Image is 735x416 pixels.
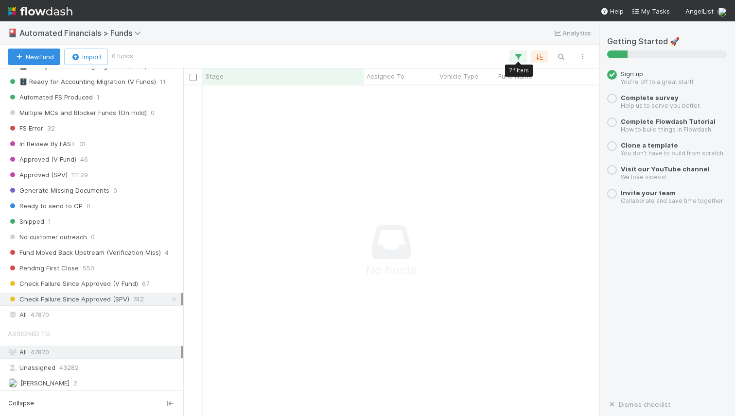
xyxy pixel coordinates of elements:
[48,216,51,228] span: 1
[621,141,678,149] a: Clone a template
[133,293,144,305] span: 742
[621,70,643,78] span: Sign up
[8,324,50,343] span: Assigned To
[498,71,532,81] span: Fund Name
[8,91,93,103] span: Automated FS Produced
[8,76,156,88] span: 🗄️ Ready for Accounting Migration (V Funds)
[8,3,72,19] img: logo-inverted-e16ddd16eac7371096b0.svg
[8,184,109,197] span: Generate Missing Documents
[79,138,86,150] span: 31
[87,200,90,212] span: 0
[190,74,197,81] input: Toggle All Rows Selected
[8,293,129,305] span: Check Failure Since Approved (SPV)
[8,278,138,290] span: Check Failure Since Approved (V Fund)
[8,378,17,388] img: avatar_df83acd9-d480-4d6e-a150-67f005a3ea0d.png
[71,169,88,181] span: 11129
[80,153,88,166] span: 46
[97,91,100,103] span: 1
[8,153,76,166] span: Approved (V Fund)
[607,400,670,408] a: Dismiss checklist
[8,122,43,134] span: FS Error
[621,165,710,173] a: Visit our YouTube channel
[8,169,68,181] span: Approved (SPV)
[83,262,94,274] span: 550
[8,346,181,358] div: All
[621,197,725,204] small: Collaborate and save time together!
[59,362,79,374] span: 43282
[8,216,44,228] span: Shipped
[621,173,666,181] small: We love videos!
[8,49,60,65] button: NewFund
[621,150,725,157] small: You don’t have to build from scratch.
[621,78,693,85] small: You’re off to a great start!
[206,71,224,81] span: Stage
[142,278,149,290] span: 67
[600,6,624,16] div: Help
[8,231,87,243] span: No customer outreach
[8,262,79,274] span: Pending First Close
[621,117,716,125] a: Complete Flowdash Tutorial
[151,107,155,119] span: 0
[91,231,95,243] span: 0
[113,184,117,197] span: 0
[8,362,181,374] div: Unassigned
[553,27,591,39] a: Analytics
[47,122,55,134] span: 32
[160,76,166,88] span: 11
[367,71,404,81] span: Assigned To
[8,200,83,212] span: Ready to send to GP
[20,379,70,387] span: [PERSON_NAME]
[8,29,17,37] span: 🎴
[685,7,714,15] span: AngelList
[64,49,108,65] button: Import
[112,52,133,61] small: 0 funds
[621,126,713,133] small: How to build things in Flowdash.
[8,107,147,119] span: Multiple MCs and Blocker Funds (On Hold)
[165,247,169,259] span: 4
[717,7,727,17] img: avatar_e3cbf8dc-409d-4c5a-b4de-410eea8732ef.png
[621,94,679,101] a: Complete survey
[607,37,727,47] h5: Getting Started 🚀
[73,377,77,389] span: 2
[621,102,701,109] small: Help us to serve you better.
[631,6,670,16] a: My Tasks
[31,309,49,321] span: 47870
[8,399,34,408] span: Collapse
[631,7,670,15] span: My Tasks
[31,348,49,356] span: 47870
[8,247,161,259] span: Fund Moved Back Upstream (Verification Miss)
[621,189,676,197] a: Invite your team
[19,28,146,38] span: Automated Financials > Funds
[439,71,478,81] span: Vehicle Type
[8,309,181,321] div: All
[8,138,75,150] span: In Review By FAST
